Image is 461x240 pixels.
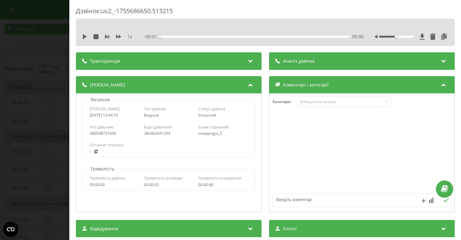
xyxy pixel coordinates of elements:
[89,149,91,154] a: /
[89,106,120,112] span: [PERSON_NAME]
[198,106,225,112] span: Статус дзвінка
[272,100,297,104] h4: Категорія :
[283,58,314,64] span: Аналіз дзвінка
[300,99,379,104] div: Виберіть категорію
[89,175,125,181] span: Тривалість дзвінка
[144,34,160,40] span: - 00:01
[144,175,182,181] span: Тривалість розмови
[89,183,139,187] div: 00:00:09
[89,142,123,148] span: Остання сторінка
[89,166,116,172] p: Тривалість
[198,124,228,130] span: З ким з'єднаний
[395,35,397,38] div: Accessibility label
[90,58,120,64] span: Транскрипція
[198,175,241,181] span: Тривалість очікування
[3,222,18,237] button: Open CMP widget
[127,34,132,40] span: 1 x
[158,35,161,38] div: Accessibility label
[144,112,159,118] span: Вхідний
[283,226,297,232] span: Клієнт
[198,112,216,118] span: Успішний
[89,124,113,130] span: Хто дзвонив
[198,131,247,136] div: snowyrngst_5
[89,97,112,103] p: Загальне
[144,131,193,136] div: 380462941294
[144,106,166,112] span: Тип дзвінка
[90,226,118,232] span: Відвідування
[144,183,193,187] div: 00:00:03
[89,113,139,117] div: [DATE] 13:44:10
[352,34,363,40] span: 00:00
[89,131,139,136] div: 380938731696
[90,82,125,88] span: [PERSON_NAME]
[198,183,247,187] div: 00:00:06
[144,124,172,130] span: Куди дзвонили
[283,82,328,88] span: Коментарі і категорії
[76,7,455,19] div: Дзвінок : us2_-1755686650.513215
